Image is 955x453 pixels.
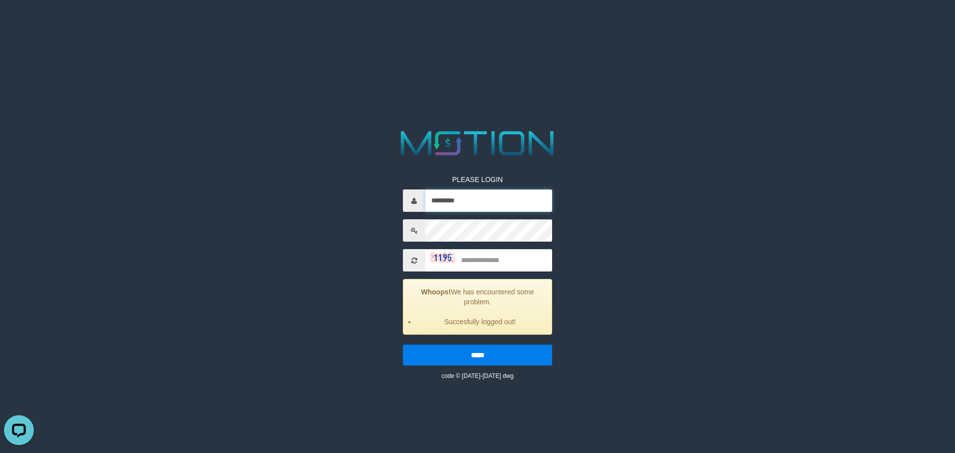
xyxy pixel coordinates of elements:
[403,279,552,335] div: We has encountered some problem.
[441,372,513,379] small: code © [DATE]-[DATE] dwg
[416,317,544,327] li: Succesfully logged out!
[421,288,451,296] strong: Whoops!
[394,127,561,160] img: MOTION_logo.png
[4,4,34,34] button: Open LiveChat chat widget
[403,175,552,184] p: PLEASE LOGIN
[430,253,455,263] img: captcha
